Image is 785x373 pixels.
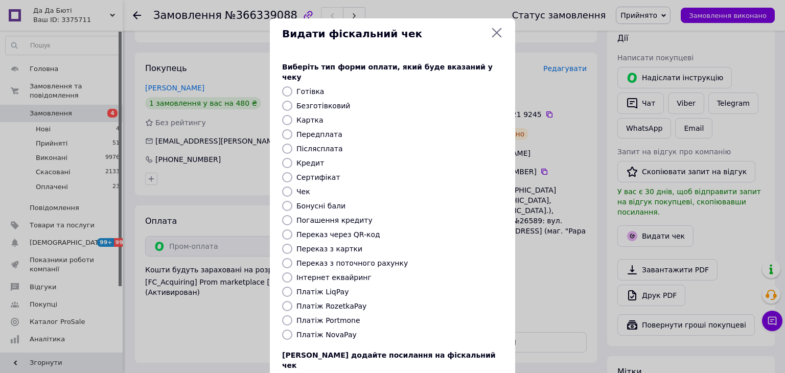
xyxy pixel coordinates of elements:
label: Кредит [296,159,324,167]
label: Готівка [296,87,324,96]
label: Безготівковий [296,102,350,110]
label: Чек [296,188,310,196]
label: Платіж RozetkaPay [296,302,366,310]
label: Передплата [296,130,342,138]
span: [PERSON_NAME] додайте посилання на фіскальний чек [282,351,496,369]
label: Післясплата [296,145,343,153]
label: Сертифікат [296,173,340,181]
label: Платіж LiqPay [296,288,349,296]
label: Погашення кредиту [296,216,373,224]
label: Бонусні бали [296,202,345,210]
span: Видати фіскальний чек [282,27,487,41]
label: Переказ з картки [296,245,362,253]
label: Платіж NovaPay [296,331,357,339]
label: Переказ з поточного рахунку [296,259,408,267]
span: Виберіть тип форми оплати, який буде вказаний у чеку [282,63,493,81]
label: Картка [296,116,324,124]
label: Переказ через QR-код [296,230,380,239]
label: Інтернет еквайринг [296,273,372,282]
label: Платіж Portmone [296,316,360,324]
